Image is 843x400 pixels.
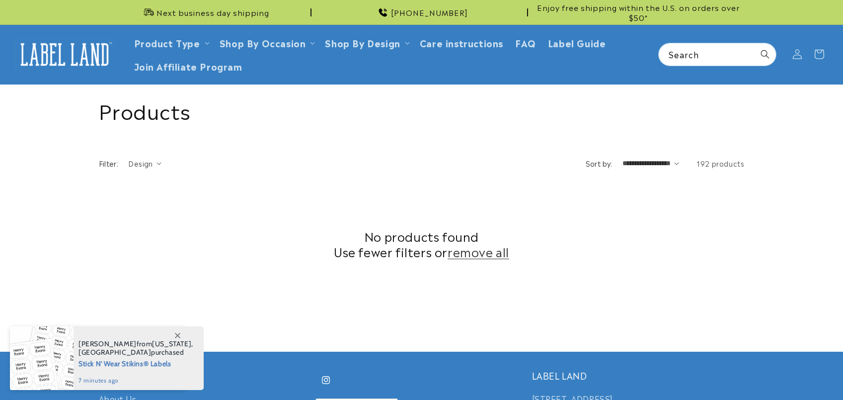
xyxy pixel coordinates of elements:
span: [PHONE_NUMBER] [391,7,468,17]
span: [PERSON_NAME] [78,339,137,348]
h2: LABEL LAND [532,370,745,381]
span: FAQ [515,37,536,48]
h2: No products found Use fewer filters or [99,228,745,259]
a: Label Land [11,35,118,74]
summary: Product Type [128,31,214,54]
a: Care instructions [414,31,509,54]
summary: Shop By Design [319,31,413,54]
iframe: Gorgias Floating Chat [634,353,833,390]
button: Search [754,43,776,65]
span: Label Guide [548,37,606,48]
span: [US_STATE] [152,339,191,348]
a: Shop By Design [325,36,400,49]
span: Design [128,158,153,168]
a: Label Guide [542,31,612,54]
span: Shop By Occasion [220,37,306,48]
h2: Filter: [99,158,119,169]
summary: Design (0 selected) [128,158,161,169]
span: Next business day shipping [156,7,269,17]
span: Enjoy free shipping within the U.S. on orders over $50* [532,2,745,22]
a: remove all [448,244,509,259]
a: Join Affiliate Program [128,54,248,78]
span: [GEOGRAPHIC_DATA] [78,348,151,357]
a: Product Type [134,36,200,49]
a: FAQ [509,31,542,54]
span: Care instructions [420,37,503,48]
h1: Products [99,97,745,123]
span: 192 products [696,158,744,168]
img: Label Land [15,39,114,70]
span: from , purchased [78,340,193,357]
span: Join Affiliate Program [134,60,242,72]
label: Sort by: [586,158,613,168]
summary: Shop By Occasion [214,31,319,54]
